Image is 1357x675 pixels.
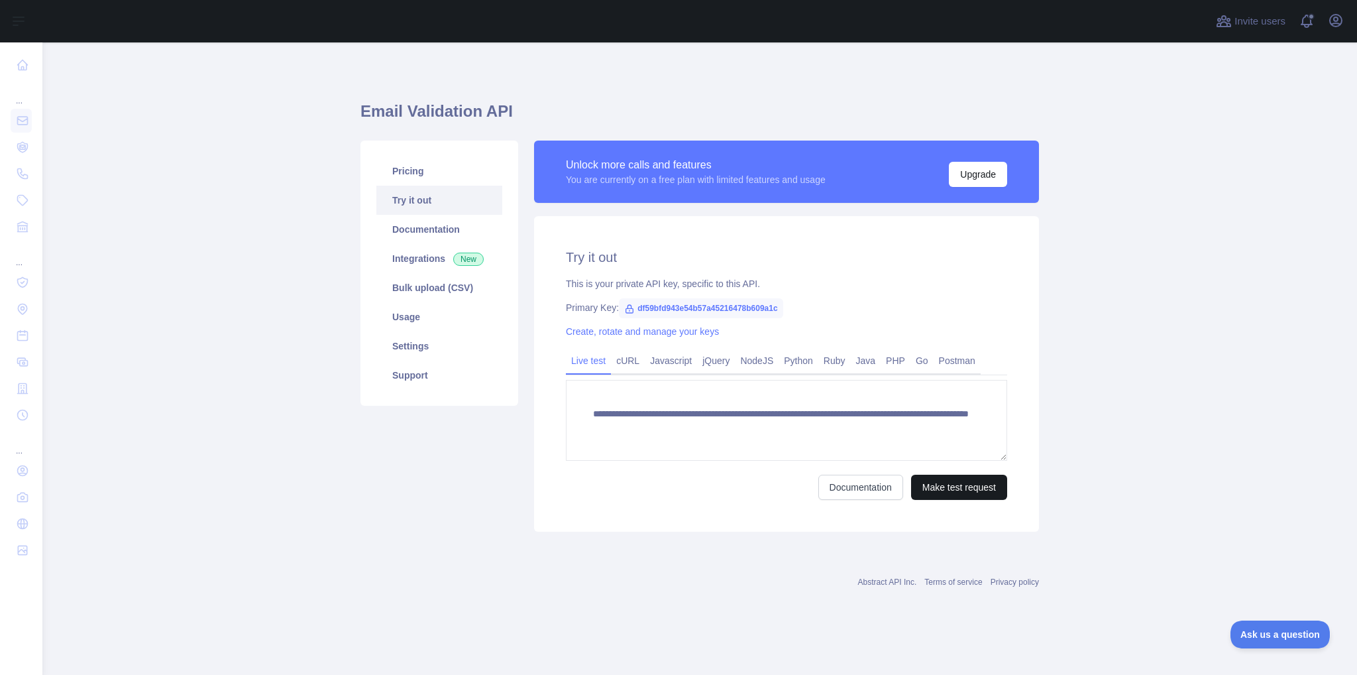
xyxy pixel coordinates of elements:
[858,578,917,587] a: Abstract API Inc.
[881,350,910,371] a: PHP
[453,253,484,266] span: New
[949,162,1007,187] button: Upgrade
[376,361,502,390] a: Support
[611,350,645,371] a: cURL
[11,241,32,268] div: ...
[697,350,735,371] a: jQuery
[779,350,818,371] a: Python
[934,350,981,371] a: Postman
[566,157,826,173] div: Unlock more calls and features
[566,301,1007,314] div: Primary Key:
[566,173,826,186] div: You are currently on a free plan with limited features and usage
[924,578,982,587] a: Terms of service
[818,350,851,371] a: Ruby
[910,350,934,371] a: Go
[1234,14,1285,29] span: Invite users
[911,475,1007,500] button: Make test request
[851,350,881,371] a: Java
[376,273,502,302] a: Bulk upload (CSV)
[376,156,502,186] a: Pricing
[1213,11,1288,32] button: Invite users
[1230,621,1330,648] iframe: Toggle Customer Support
[818,475,903,500] a: Documentation
[566,326,719,337] a: Create, rotate and manage your keys
[566,350,611,371] a: Live test
[11,80,32,106] div: ...
[376,215,502,244] a: Documentation
[376,244,502,273] a: Integrations New
[991,578,1039,587] a: Privacy policy
[645,350,697,371] a: Javascript
[376,332,502,361] a: Settings
[11,430,32,456] div: ...
[360,101,1039,133] h1: Email Validation API
[735,350,779,371] a: NodeJS
[619,298,783,318] span: df59bfd943e54b57a45216478b609a1c
[566,277,1007,290] div: This is your private API key, specific to this API.
[376,302,502,332] a: Usage
[376,186,502,215] a: Try it out
[566,248,1007,267] h2: Try it out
